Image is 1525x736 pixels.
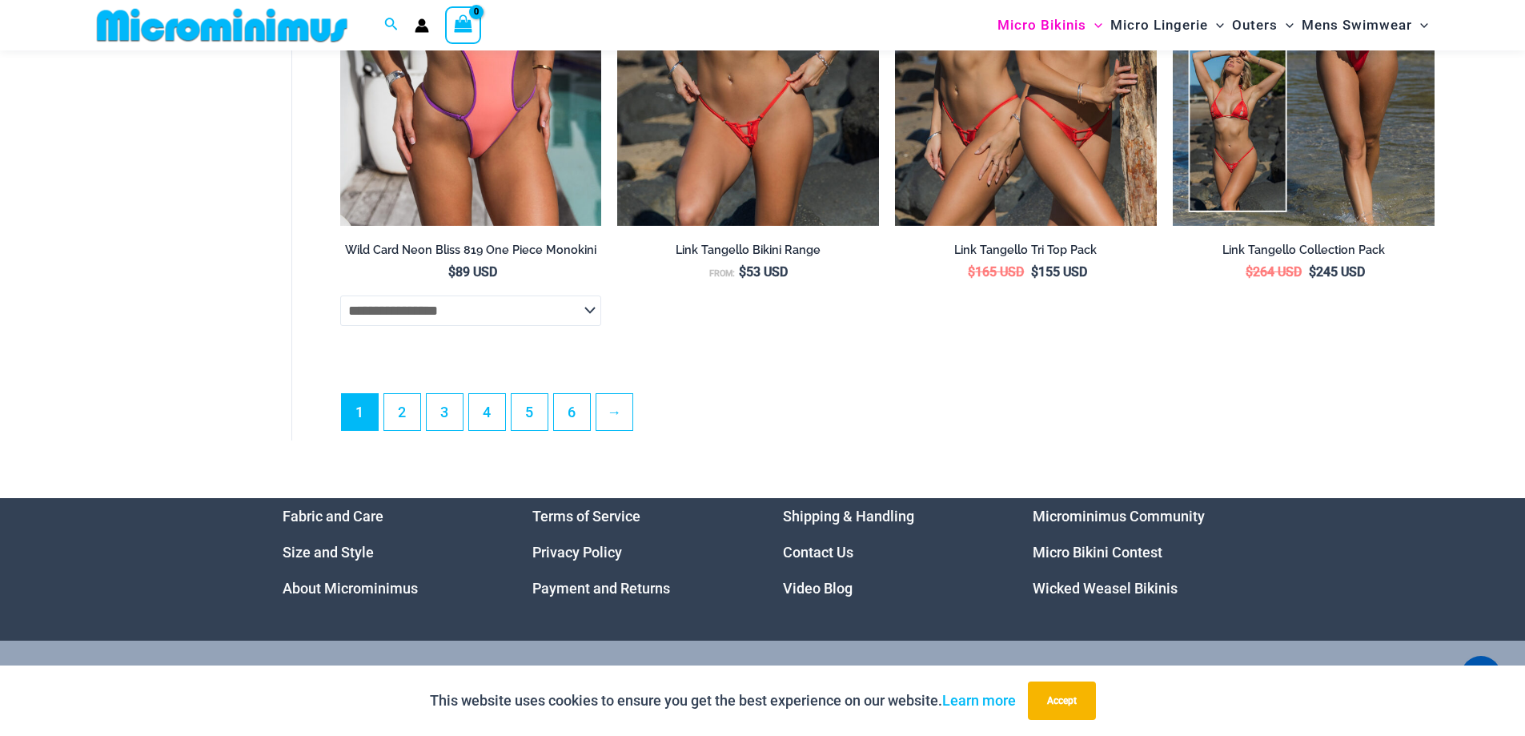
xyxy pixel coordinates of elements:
h2: Wild Card Neon Bliss 819 One Piece Monokini [340,243,602,258]
bdi: 53 USD [739,264,788,280]
a: Microminimus Community [1033,508,1205,525]
span: $ [1246,264,1253,280]
a: Learn more [942,692,1016,709]
aside: Footer Widget 1 [283,498,493,606]
span: Page 1 [342,394,378,430]
a: Size and Style [283,544,374,561]
span: $ [739,264,746,280]
nav: Product Pagination [340,393,1435,440]
a: Wild Card Neon Bliss 819 One Piece Monokini [340,243,602,263]
aside: Footer Widget 4 [1033,498,1243,606]
span: From: [709,268,735,279]
a: Privacy Policy [532,544,622,561]
a: Payment and Returns [532,580,670,597]
bdi: 165 USD [968,264,1024,280]
a: Page 2 [384,394,420,430]
nav: Menu [532,498,743,606]
a: Micro BikinisMenu ToggleMenu Toggle [993,5,1106,46]
span: Menu Toggle [1278,5,1294,46]
nav: Menu [783,498,993,606]
h2: Link Tangello Bikini Range [617,243,879,258]
button: Accept [1028,682,1096,720]
span: Menu Toggle [1412,5,1428,46]
span: Outers [1232,5,1278,46]
nav: Site Navigation [991,2,1435,48]
a: Video Blog [783,580,853,597]
a: Micro Bikini Contest [1033,544,1162,561]
h2: Link Tangello Collection Pack [1173,243,1435,258]
a: Link Tangello Tri Top Pack [895,243,1157,263]
a: Page 6 [554,394,590,430]
span: Micro Lingerie [1110,5,1208,46]
img: MM SHOP LOGO FLAT [90,7,354,43]
span: Menu Toggle [1208,5,1224,46]
a: Mens SwimwearMenu ToggleMenu Toggle [1298,5,1432,46]
a: View Shopping Cart, empty [445,6,482,43]
span: $ [448,264,455,280]
a: Terms of Service [532,508,640,525]
a: Account icon link [415,18,429,33]
nav: Menu [283,498,493,606]
span: Menu Toggle [1086,5,1102,46]
a: → [596,394,632,430]
h2: Link Tangello Tri Top Pack [895,243,1157,258]
span: $ [1309,264,1316,280]
bdi: 245 USD [1309,264,1365,280]
aside: Footer Widget 2 [532,498,743,606]
a: Contact Us [783,544,853,561]
a: Link Tangello Bikini Range [617,243,879,263]
bdi: 89 USD [448,264,497,280]
a: Wicked Weasel Bikinis [1033,580,1178,597]
p: This website uses cookies to ensure you get the best experience on our website. [430,689,1016,713]
a: Search icon link [384,15,399,35]
bdi: 155 USD [1031,264,1087,280]
span: $ [1031,264,1038,280]
a: Link Tangello Collection Pack [1173,243,1435,263]
a: Page 4 [469,394,505,430]
span: Micro Bikinis [997,5,1086,46]
a: Micro LingerieMenu ToggleMenu Toggle [1106,5,1228,46]
a: Page 3 [427,394,463,430]
aside: Footer Widget 3 [783,498,993,606]
a: Shipping & Handling [783,508,914,525]
a: Fabric and Care [283,508,383,525]
a: About Microminimus [283,580,418,597]
bdi: 264 USD [1246,264,1302,280]
a: Page 5 [512,394,548,430]
nav: Menu [1033,498,1243,606]
a: OutersMenu ToggleMenu Toggle [1228,5,1298,46]
span: Mens Swimwear [1302,5,1412,46]
span: $ [968,264,975,280]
